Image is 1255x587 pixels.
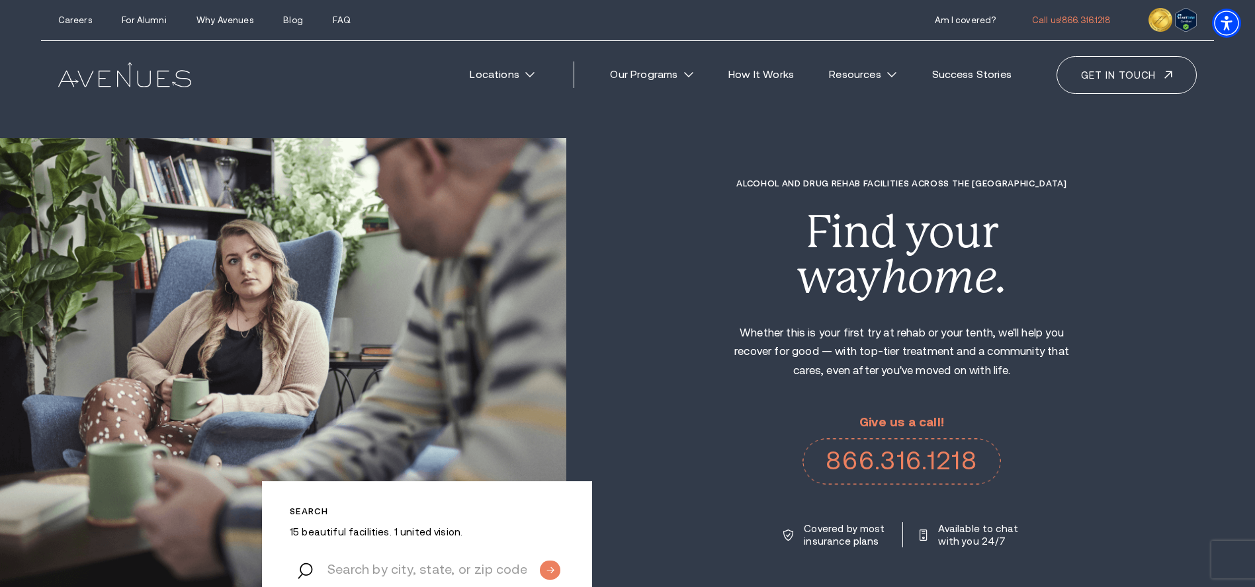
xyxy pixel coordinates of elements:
[290,526,564,538] p: 15 beautiful facilities. 1 united vision.
[1175,8,1197,32] img: Verify Approval for www.avenuesrecovery.com
[938,522,1020,547] p: Available to chat with you 24/7
[721,178,1082,188] h1: Alcohol and Drug Rehab Facilities across the [GEOGRAPHIC_DATA]
[1057,56,1197,94] a: Get in touch
[196,15,253,25] a: Why Avenues
[540,561,560,580] input: Submit
[1212,9,1241,38] div: Accessibility Menu
[283,15,303,25] a: Blog
[122,15,166,25] a: For Alumni
[804,522,886,547] p: Covered by most insurance plans
[290,506,564,516] p: Search
[1062,15,1111,25] span: 866.316.1218
[715,60,808,89] a: How It Works
[802,416,1001,430] p: Give us a call!
[1175,12,1197,24] a: Verify LegitScript Approval for www.avenuesrecovery.com
[333,15,350,25] a: FAQ
[456,60,548,89] a: Locations
[920,522,1020,547] a: Available to chat with you 24/7
[783,522,886,547] a: Covered by most insurance plans
[58,15,92,25] a: Careers
[918,60,1025,89] a: Success Stories
[881,251,1007,303] i: home.
[802,438,1001,485] a: 866.316.1218
[935,15,996,25] a: Am I covered?
[816,60,910,89] a: Resources
[1032,15,1111,25] a: Call us!866.316.1218
[597,60,707,89] a: Our Programs
[721,210,1082,300] div: Find your way
[721,324,1082,381] p: Whether this is your first try at rehab or your tenth, we'll help you recover for good — with top...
